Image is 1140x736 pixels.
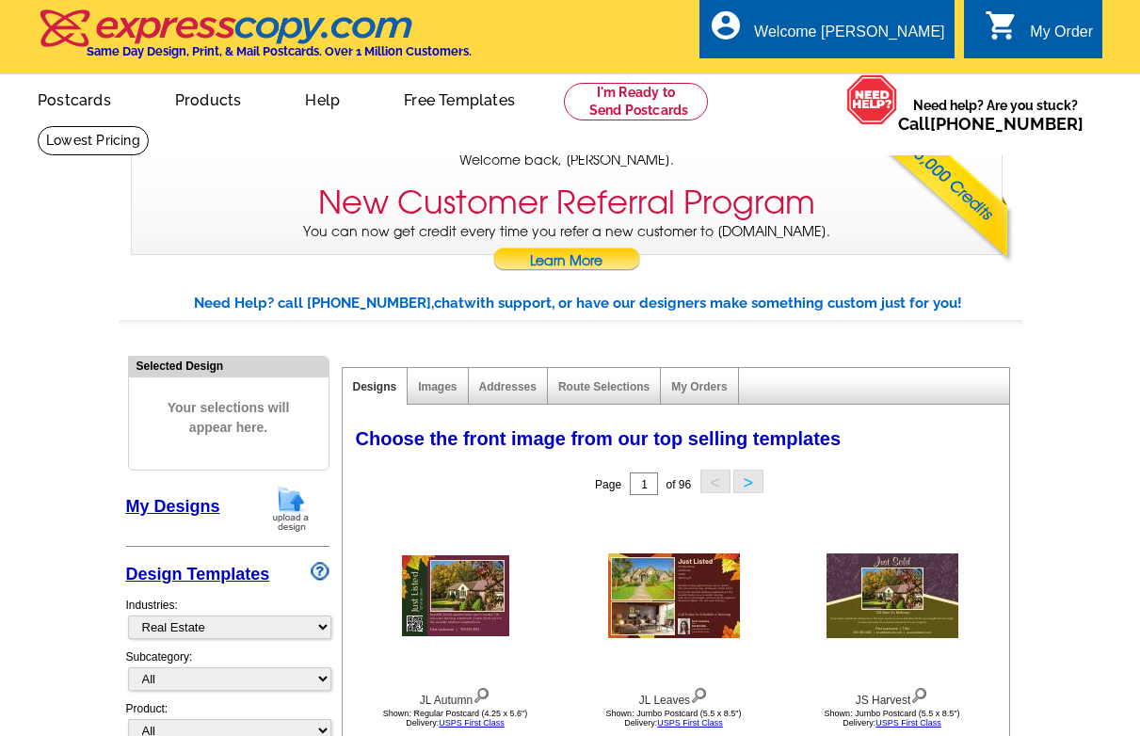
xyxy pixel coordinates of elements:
span: Welcome back, [PERSON_NAME]. [459,151,674,170]
a: Help [275,76,370,120]
i: account_circle [709,8,743,42]
img: help [846,74,898,125]
i: shopping_cart [985,8,1019,42]
div: Subcategory: [126,648,329,700]
span: Choose the front image from our top selling templates [356,428,842,449]
a: Learn More [492,248,641,276]
a: Images [418,380,457,393]
div: JL Leaves [570,683,778,709]
a: Postcards [8,76,141,120]
img: design-wizard-help-icon.png [311,562,329,581]
a: Design Templates [126,565,270,584]
a: USPS First Class [875,718,941,728]
div: Shown: Regular Postcard (4.25 x 5.6") Delivery: [352,709,559,728]
div: JL Autumn [352,683,559,709]
div: JS Harvest [789,683,996,709]
a: Products [145,76,272,120]
img: JS Harvest [827,553,958,638]
a: My Orders [671,380,727,393]
p: You can now get credit every time you refer a new customer to [DOMAIN_NAME]. [132,222,1002,276]
span: chat [434,295,464,312]
button: < [700,470,731,493]
span: Need help? Are you stuck? [898,96,1093,134]
div: Selected Design [129,357,329,375]
span: Call [898,114,1084,134]
img: view design details [473,683,490,704]
div: Welcome [PERSON_NAME] [754,24,944,50]
a: Designs [353,380,397,393]
button: > [733,470,763,493]
div: My Order [1030,24,1093,50]
h4: Same Day Design, Print, & Mail Postcards. Over 1 Million Customers. [87,44,472,58]
span: of 96 [666,478,691,491]
a: Route Selections [558,380,650,393]
div: Industries: [126,587,329,648]
a: Free Templates [374,76,545,120]
a: USPS First Class [657,718,723,728]
a: Same Day Design, Print, & Mail Postcards. Over 1 Million Customers. [38,23,472,58]
div: Shown: Jumbo Postcard (5.5 x 8.5") Delivery: [789,709,996,728]
span: Your selections will appear here. [143,379,314,456]
img: JL Autumn [402,555,509,636]
a: shopping_cart My Order [985,21,1093,44]
a: [PHONE_NUMBER] [930,114,1084,134]
a: My Designs [126,497,220,516]
a: Addresses [479,380,537,393]
img: JL Leaves [608,553,740,638]
a: USPS First Class [439,718,505,728]
img: view design details [910,683,928,704]
div: Shown: Jumbo Postcard (5.5 x 8.5") Delivery: [570,709,778,728]
h3: New Customer Referral Program [318,184,815,222]
img: view design details [690,683,708,704]
div: Need Help? call [PHONE_NUMBER], with support, or have our designers make something custom just fo... [194,293,1022,314]
span: Page [595,478,621,491]
img: upload-design [266,485,315,533]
